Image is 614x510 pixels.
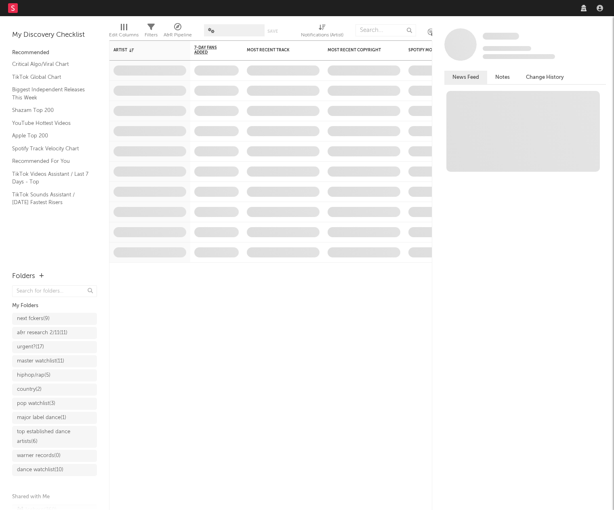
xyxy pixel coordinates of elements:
[12,30,97,40] div: My Discovery Checklist
[12,398,97,410] a: pop watchlist(3)
[483,32,519,40] a: Some Artist
[12,426,97,448] a: top established dance artists(6)
[408,48,469,53] div: Spotify Monthly Listeners
[487,71,518,84] button: Notes
[17,371,50,380] div: hiphop/rap ( 5 )
[12,327,97,339] a: a&r research 2/11(11)
[301,30,343,40] div: Notifications (Artist)
[12,170,89,186] a: TikTok Videos Assistant / Last 7 Days - Top
[12,313,97,325] a: next fckers(9)
[12,464,97,476] a: dance watchlist(10)
[12,384,97,396] a: country(2)
[12,48,97,58] div: Recommended
[12,301,97,311] div: My Folders
[12,157,89,166] a: Recommended For You
[17,356,64,366] div: master watchlist ( 11 )
[12,106,89,115] a: Shazam Top 200
[12,119,89,128] a: YouTube Hottest Videos
[12,73,89,82] a: TikTok Global Chart
[247,48,307,53] div: Most Recent Track
[12,492,97,502] div: Shared with Me
[301,20,343,44] div: Notifications (Artist)
[12,190,89,207] a: TikTok Sounds Assistant / [DATE] Fastest Risers
[12,369,97,381] a: hiphop/rap(5)
[17,314,50,324] div: next fckers ( 9 )
[164,20,192,44] div: A&R Pipeline
[12,131,89,140] a: Apple Top 200
[17,342,44,352] div: urgent? ( 17 )
[12,450,97,462] a: warner records(0)
[17,328,67,338] div: a&r research 2/11 ( 11 )
[328,48,388,53] div: Most Recent Copyright
[17,385,42,394] div: country ( 2 )
[12,85,89,102] a: Biggest Independent Releases This Week
[12,272,35,281] div: Folders
[17,399,55,409] div: pop watchlist ( 3 )
[17,427,74,447] div: top established dance artists ( 6 )
[145,30,158,40] div: Filters
[164,30,192,40] div: A&R Pipeline
[12,341,97,353] a: urgent?(17)
[444,71,487,84] button: News Feed
[12,60,89,69] a: Critical Algo/Viral Chart
[17,465,63,475] div: dance watchlist ( 10 )
[483,46,531,51] span: Tracking Since: [DATE]
[483,54,555,59] span: 0 fans last week
[145,20,158,44] div: Filters
[109,30,139,40] div: Edit Columns
[12,412,97,424] a: major label dance(1)
[12,355,97,367] a: master watchlist(11)
[17,413,66,423] div: major label dance ( 1 )
[518,71,572,84] button: Change History
[17,451,61,461] div: warner records ( 0 )
[12,285,97,297] input: Search for folders...
[483,33,519,40] span: Some Artist
[355,24,416,36] input: Search...
[267,29,278,34] button: Save
[109,20,139,44] div: Edit Columns
[114,48,174,53] div: Artist
[12,144,89,153] a: Spotify Track Velocity Chart
[194,45,227,55] span: 7-Day Fans Added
